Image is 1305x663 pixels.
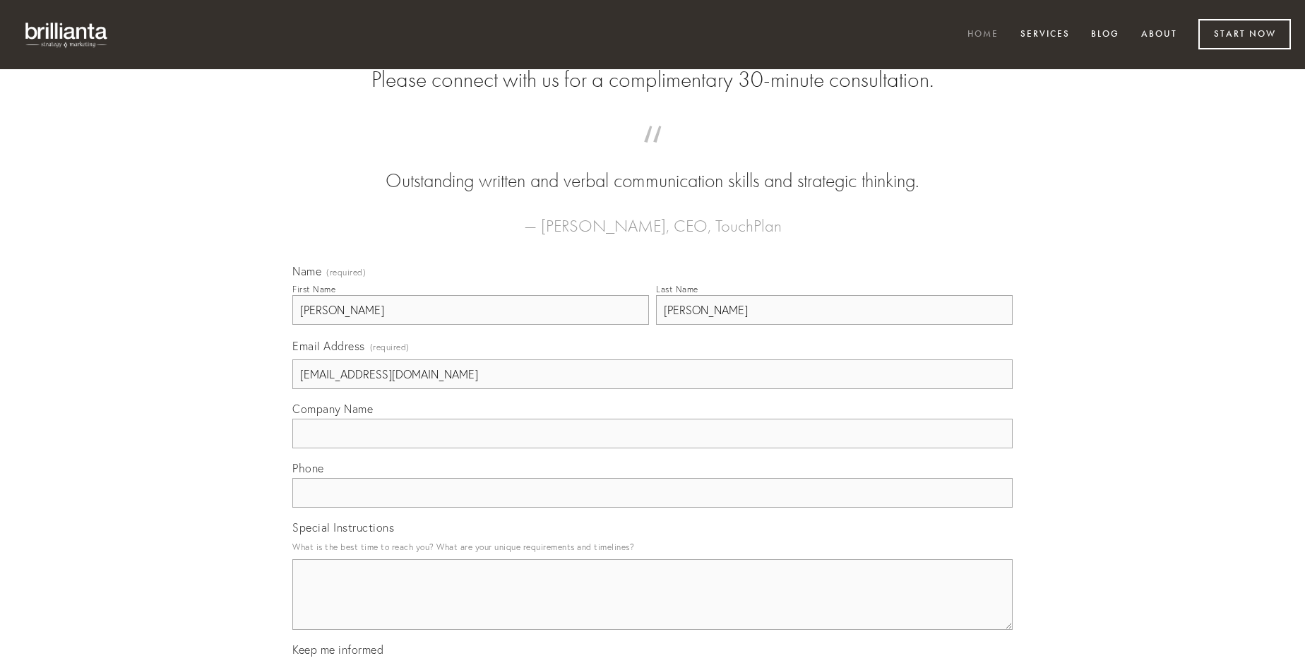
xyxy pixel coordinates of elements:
[315,140,990,167] span: “
[326,268,366,277] span: (required)
[292,339,365,353] span: Email Address
[656,284,698,294] div: Last Name
[1198,19,1291,49] a: Start Now
[958,23,1008,47] a: Home
[315,140,990,195] blockquote: Outstanding written and verbal communication skills and strategic thinking.
[14,14,120,55] img: brillianta - research, strategy, marketing
[292,461,324,475] span: Phone
[292,537,1013,556] p: What is the best time to reach you? What are your unique requirements and timelines?
[1011,23,1079,47] a: Services
[1082,23,1128,47] a: Blog
[292,66,1013,93] h2: Please connect with us for a complimentary 30-minute consultation.
[370,338,410,357] span: (required)
[315,195,990,240] figcaption: — [PERSON_NAME], CEO, TouchPlan
[292,520,394,534] span: Special Instructions
[292,643,383,657] span: Keep me informed
[292,264,321,278] span: Name
[292,402,373,416] span: Company Name
[292,284,335,294] div: First Name
[1132,23,1186,47] a: About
